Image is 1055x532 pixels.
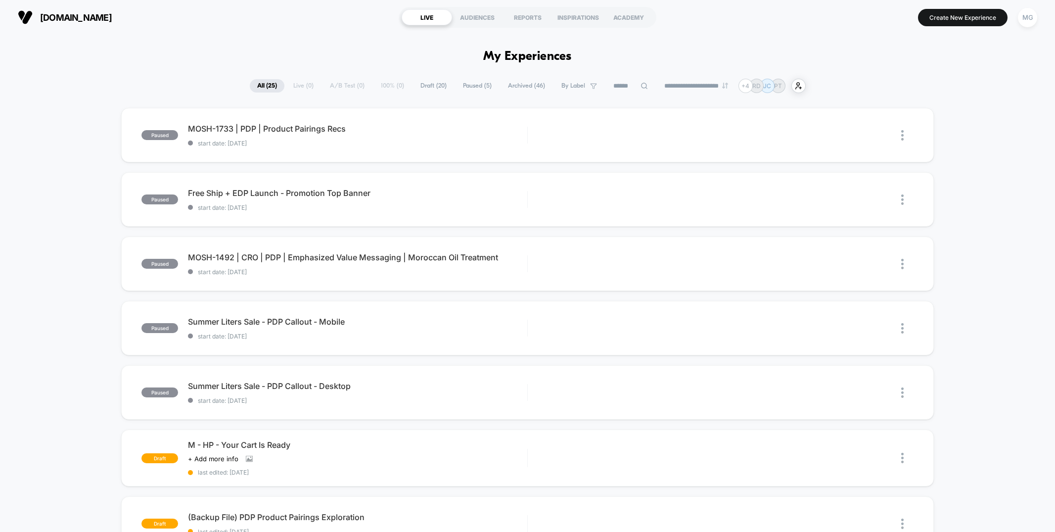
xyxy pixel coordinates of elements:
[141,323,178,333] span: paused
[141,130,178,140] span: paused
[188,252,527,262] span: MOSH-1492 | CRO | PDP | Emphasized Value Messaging | Moroccan Oil Treatment
[188,469,527,476] span: last edited: [DATE]
[901,130,904,141] img: close
[188,204,527,211] span: start date: [DATE]
[188,333,527,340] span: start date: [DATE]
[188,268,527,276] span: start date: [DATE]
[141,259,178,269] span: paused
[188,188,527,198] span: Free Ship + EDP Launch - Promotion Top Banner
[40,12,112,23] span: [DOMAIN_NAME]
[738,79,753,93] div: + 4
[553,9,603,25] div: INSPIRATIONS
[503,9,553,25] div: REPORTS
[188,317,527,327] span: Summer Liters Sale - PDP Callout - Mobile
[1015,7,1040,28] button: MG
[188,140,527,147] span: start date: [DATE]
[1018,8,1037,27] div: MG
[901,387,904,398] img: close
[188,440,527,450] span: M - HP - Your Cart Is Ready
[901,194,904,205] img: close
[141,387,178,397] span: paused
[901,453,904,463] img: close
[456,79,499,93] span: Paused ( 5 )
[402,9,452,25] div: LIVE
[141,519,178,529] span: draft
[141,453,178,463] span: draft
[901,259,904,269] img: close
[188,381,527,391] span: Summer Liters Sale - PDP Callout - Desktop
[918,9,1008,26] button: Create New Experience
[188,455,238,463] span: + Add more info
[250,79,284,93] span: All ( 25 )
[18,10,33,25] img: Visually logo
[501,79,552,93] span: Archived ( 46 )
[901,519,904,529] img: close
[188,397,527,404] span: start date: [DATE]
[763,82,771,90] p: JC
[483,49,572,64] h1: My Experiences
[774,82,782,90] p: PT
[15,9,115,25] button: [DOMAIN_NAME]
[413,79,454,93] span: Draft ( 20 )
[452,9,503,25] div: AUDIENCES
[188,512,527,522] span: (Backup File) PDP Product Pairings Exploration
[722,83,728,89] img: end
[561,82,585,90] span: By Label
[141,194,178,204] span: paused
[752,82,761,90] p: RD
[901,323,904,334] img: close
[603,9,654,25] div: ACADEMY
[188,124,527,134] span: MOSH-1733 | PDP | Product Pairings Recs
